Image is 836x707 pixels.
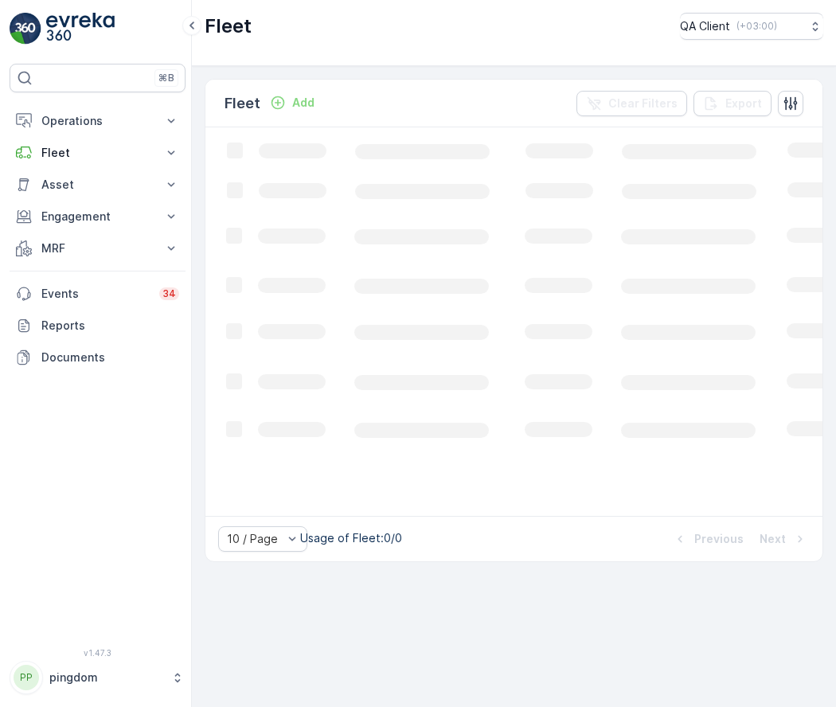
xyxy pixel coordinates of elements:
[205,14,252,39] p: Fleet
[49,670,163,686] p: pingdom
[608,96,678,111] p: Clear Filters
[10,648,186,658] span: v 1.47.3
[10,310,186,342] a: Reports
[264,93,321,112] button: Add
[758,529,810,549] button: Next
[10,661,186,694] button: PPpingdom
[162,287,176,300] p: 34
[10,13,41,45] img: logo
[10,342,186,373] a: Documents
[300,530,402,546] p: Usage of Fleet : 0/0
[670,529,745,549] button: Previous
[10,137,186,169] button: Fleet
[680,13,823,40] button: QA Client(+03:00)
[41,286,150,302] p: Events
[10,105,186,137] button: Operations
[680,18,730,34] p: QA Client
[41,350,179,365] p: Documents
[41,113,154,129] p: Operations
[46,13,115,45] img: logo_light-DOdMpM7g.png
[10,278,186,310] a: Events34
[693,91,772,116] button: Export
[10,201,186,232] button: Engagement
[736,20,777,33] p: ( +03:00 )
[725,96,762,111] p: Export
[41,145,154,161] p: Fleet
[10,169,186,201] button: Asset
[760,531,786,547] p: Next
[225,92,260,115] p: Fleet
[14,665,39,690] div: PP
[41,318,179,334] p: Reports
[292,95,314,111] p: Add
[576,91,687,116] button: Clear Filters
[694,531,744,547] p: Previous
[41,177,154,193] p: Asset
[10,232,186,264] button: MRF
[41,209,154,225] p: Engagement
[41,240,154,256] p: MRF
[158,72,174,84] p: ⌘B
